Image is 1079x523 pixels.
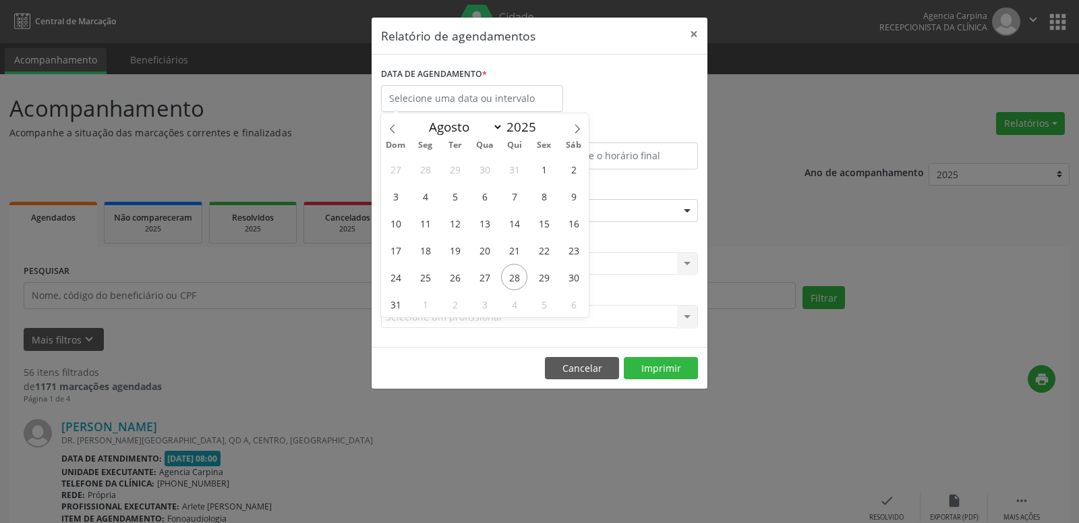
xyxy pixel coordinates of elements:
[412,264,438,290] span: Agosto 25, 2025
[560,237,587,263] span: Agosto 23, 2025
[382,291,409,317] span: Agosto 31, 2025
[471,264,498,290] span: Agosto 27, 2025
[412,210,438,236] span: Agosto 11, 2025
[382,237,409,263] span: Agosto 17, 2025
[442,291,468,317] span: Setembro 2, 2025
[531,156,557,182] span: Agosto 1, 2025
[442,183,468,209] span: Agosto 5, 2025
[381,85,563,112] input: Selecione uma data ou intervalo
[442,264,468,290] span: Agosto 26, 2025
[471,156,498,182] span: Julho 30, 2025
[422,117,503,136] select: Month
[500,141,529,150] span: Qui
[412,237,438,263] span: Agosto 18, 2025
[529,141,559,150] span: Sex
[412,291,438,317] span: Setembro 1, 2025
[382,183,409,209] span: Agosto 3, 2025
[411,141,440,150] span: Seg
[559,141,589,150] span: Sáb
[680,18,707,51] button: Close
[531,264,557,290] span: Agosto 29, 2025
[382,264,409,290] span: Agosto 24, 2025
[471,291,498,317] span: Setembro 3, 2025
[471,210,498,236] span: Agosto 13, 2025
[501,237,527,263] span: Agosto 21, 2025
[503,118,548,136] input: Year
[440,141,470,150] span: Ter
[531,291,557,317] span: Setembro 5, 2025
[560,291,587,317] span: Setembro 6, 2025
[442,210,468,236] span: Agosto 12, 2025
[543,142,698,169] input: Selecione o horário final
[531,183,557,209] span: Agosto 8, 2025
[501,210,527,236] span: Agosto 14, 2025
[501,264,527,290] span: Agosto 28, 2025
[382,210,409,236] span: Agosto 10, 2025
[545,357,619,380] button: Cancelar
[382,156,409,182] span: Julho 27, 2025
[412,156,438,182] span: Julho 28, 2025
[501,291,527,317] span: Setembro 4, 2025
[501,156,527,182] span: Julho 31, 2025
[501,183,527,209] span: Agosto 7, 2025
[560,210,587,236] span: Agosto 16, 2025
[442,156,468,182] span: Julho 29, 2025
[543,121,698,142] label: ATÉ
[442,237,468,263] span: Agosto 19, 2025
[412,183,438,209] span: Agosto 4, 2025
[470,141,500,150] span: Qua
[381,27,535,45] h5: Relatório de agendamentos
[381,64,487,85] label: DATA DE AGENDAMENTO
[471,237,498,263] span: Agosto 20, 2025
[560,264,587,290] span: Agosto 30, 2025
[560,183,587,209] span: Agosto 9, 2025
[471,183,498,209] span: Agosto 6, 2025
[531,210,557,236] span: Agosto 15, 2025
[531,237,557,263] span: Agosto 22, 2025
[560,156,587,182] span: Agosto 2, 2025
[624,357,698,380] button: Imprimir
[381,141,411,150] span: Dom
